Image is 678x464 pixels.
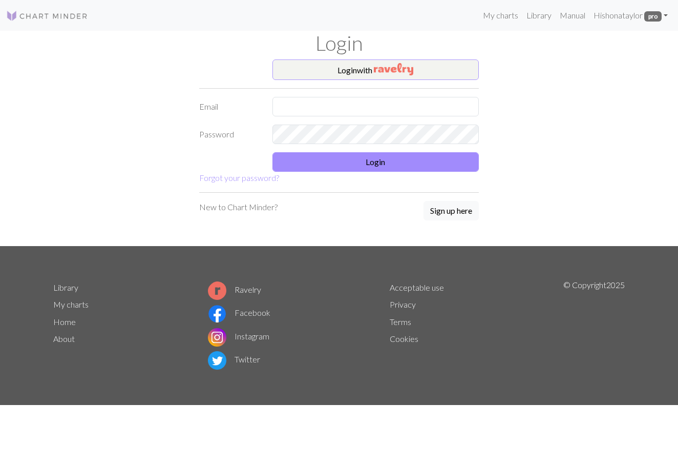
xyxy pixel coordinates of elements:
a: About [53,334,75,344]
a: Privacy [390,299,416,309]
a: Forgot your password? [199,173,279,183]
a: Library [53,283,78,292]
img: Facebook logo [208,305,226,323]
a: Ravelry [208,285,261,294]
a: Acceptable use [390,283,444,292]
p: © Copyright 2025 [563,279,625,372]
img: Twitter logo [208,351,226,370]
img: Logo [6,10,88,22]
a: Facebook [208,308,270,317]
img: Ravelry [374,63,413,75]
a: Manual [556,5,589,26]
a: Cookies [390,334,418,344]
p: New to Chart Minder? [199,201,278,213]
a: Home [53,317,76,327]
a: My charts [53,299,89,309]
a: Instagram [208,331,269,341]
h1: Login [47,31,631,55]
span: pro [644,11,662,22]
a: Hishonataylor pro [589,5,672,26]
button: Login [272,152,479,172]
a: Library [522,5,556,26]
a: My charts [479,5,522,26]
img: Instagram logo [208,328,226,347]
label: Password [193,125,266,144]
a: Twitter [208,354,260,364]
label: Email [193,97,266,116]
button: Loginwith [272,59,479,80]
a: Sign up here [423,201,479,221]
a: Terms [390,317,411,327]
img: Ravelry logo [208,281,226,300]
button: Sign up here [423,201,479,220]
